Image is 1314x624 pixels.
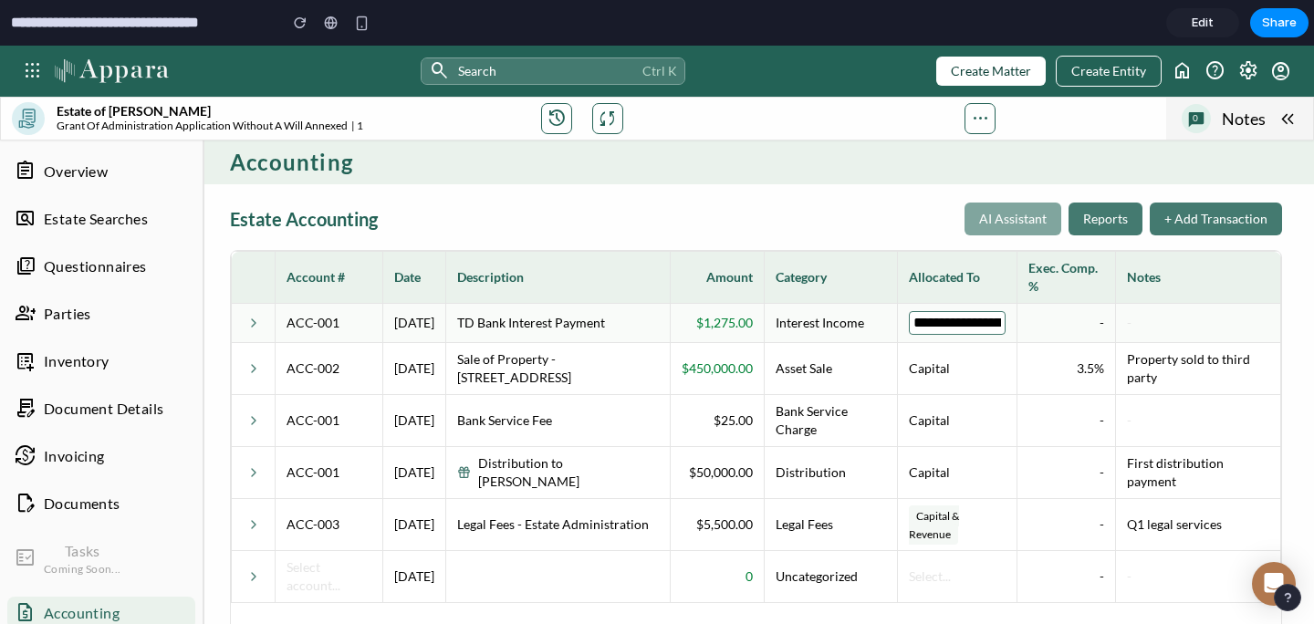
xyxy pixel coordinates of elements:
button: View Details [243,416,265,438]
button: fact_checkTasksComing Soon... [7,489,195,536]
span: Documents [44,447,120,469]
span: Accounting [44,556,120,578]
span: keyboard_double_arrow_right [1277,62,1298,84]
td: Capital [898,401,1017,453]
th: Exec. Comp. % [1017,206,1115,258]
span: history [546,62,568,84]
span: quiz [15,210,36,232]
td: Uncategorized [764,505,897,557]
button: history [542,58,571,88]
td: ACC-001 [276,401,383,453]
td: $50,000.00 [670,401,764,453]
span: currency_exchange [15,400,36,421]
button: contract_editDocument Details [7,347,195,380]
span: Notes [1222,60,1266,86]
div: Search [429,15,496,36]
span: help [1204,15,1226,36]
td: ACC-001 [276,349,383,401]
div: TD Bank Interest Payment [457,268,659,286]
td: ACC-002 [276,297,383,349]
td: Interest Income [764,258,897,297]
button: sync [593,58,622,88]
span: Share [1262,14,1297,32]
a: Edit [1166,8,1239,37]
td: ACC-001 [276,258,383,297]
td: - [1017,505,1115,557]
div: First distribution payment [1127,409,1269,445]
td: [DATE] [382,401,445,453]
th: Date [382,206,445,258]
td: Legal Fees [764,453,897,505]
span: Invoicing [44,400,105,421]
td: - [1017,258,1115,297]
span: edit_document [15,447,36,469]
div: Bank Service Fee [457,366,659,384]
th: Category [764,206,897,258]
td: - [1017,349,1115,401]
button: pageviewEstate Searches [7,157,195,190]
span: pageview [15,162,36,184]
div: Q1 legal services [1127,470,1269,488]
span: Questionnaires [44,210,147,232]
button: request_quoteAccounting [7,551,195,584]
button: 0Noteskeyboard_double_arrow_right [1181,58,1298,88]
span: Accounting [230,102,353,131]
span: search [429,15,451,36]
td: [DATE] [382,258,445,297]
td: - [1017,453,1115,505]
span: Parties [44,257,91,279]
span: Coming Soon... [44,516,121,531]
text: 0 [1193,67,1198,78]
button: searchSearchCtrl K [422,13,684,38]
td: 0 [670,505,764,557]
span: Ctrl K [642,16,677,35]
span: - [1127,268,1131,286]
span: assignment [15,115,36,137]
div: Distribution to [PERSON_NAME] [457,409,659,445]
div: Sale of Property - [STREET_ADDRESS] [457,305,659,341]
span: Overview [44,115,108,137]
button: View Details [243,520,265,542]
span: Capital & Revenue [909,460,959,499]
button: assignmentOverview [7,109,195,142]
span: fact_check [15,502,36,524]
button: AI Assistant [965,157,1061,190]
td: [DATE] [382,349,445,401]
button: group_addParties [7,252,195,285]
button: quizQuestionnaires [7,204,195,237]
button: View Details [243,468,265,490]
button: View Details [243,364,265,386]
button: apps [22,15,44,36]
td: Distribution [764,401,897,453]
button: account_circle [1270,15,1292,36]
button: more_horiz [965,52,995,94]
th: Amount [670,206,764,258]
span: list_alt_add [15,305,36,327]
td: [DATE] [382,297,445,349]
button: edit_documentDocuments [7,442,195,474]
td: - [1017,401,1115,453]
button: View Details [243,312,265,334]
span: - [1127,522,1131,540]
button: Create Matter [936,11,1046,40]
th: Account # [276,206,383,258]
h2: Estate Accounting [230,161,378,186]
span: Document Details [44,352,163,374]
span: Estate of [PERSON_NAME] [57,57,363,75]
button: list_alt_addInventory [7,299,195,332]
th: Allocated To [898,206,1017,258]
p: | 1 [351,73,363,88]
span: request_quote [15,556,36,578]
span: Estate Searches [44,162,148,184]
td: $450,000.00 [670,297,764,349]
span: sync [597,62,619,84]
span: Select... [909,523,951,538]
button: Reports [1069,157,1142,190]
button: + Add Transaction [1150,157,1282,190]
td: Asset Sale [764,297,897,349]
button: View Details [243,266,265,288]
span: more_horiz [969,62,991,84]
th: Notes [1115,206,1280,258]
